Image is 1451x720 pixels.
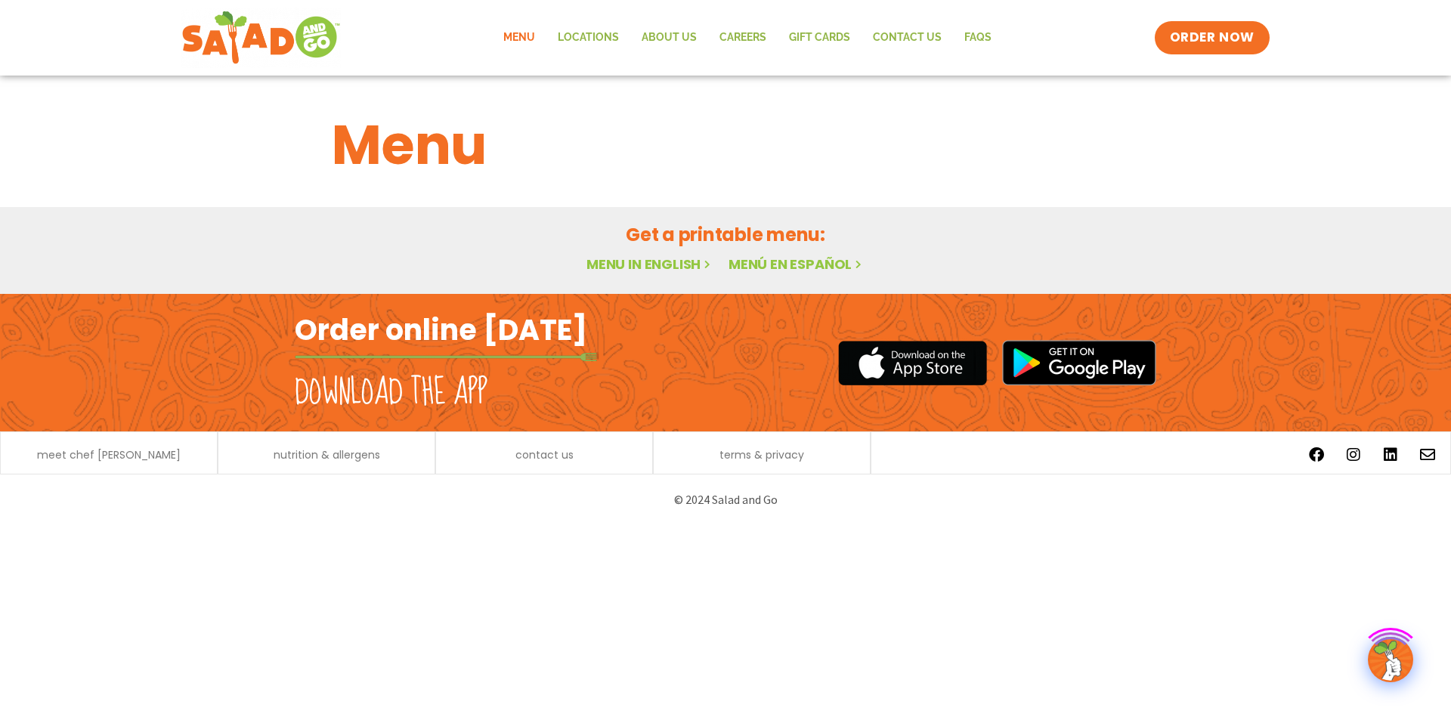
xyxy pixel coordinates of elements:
a: Menú en español [729,255,865,273]
a: Contact Us [862,20,953,55]
a: About Us [630,20,708,55]
a: Locations [546,20,630,55]
span: ORDER NOW [1170,29,1255,47]
a: meet chef [PERSON_NAME] [37,450,181,460]
h1: Menu [332,104,1119,186]
a: ORDER NOW [1155,21,1270,54]
h2: Get a printable menu: [332,221,1119,248]
a: Menu in English [586,255,713,273]
img: google_play [1002,340,1156,385]
img: new-SAG-logo-768×292 [181,8,341,68]
a: nutrition & allergens [274,450,380,460]
h2: Order online [DATE] [295,311,587,348]
a: contact us [515,450,574,460]
a: Menu [492,20,546,55]
a: Careers [708,20,778,55]
img: fork [295,353,597,361]
a: GIFT CARDS [778,20,862,55]
a: terms & privacy [719,450,804,460]
a: FAQs [953,20,1003,55]
img: appstore [838,338,987,388]
nav: Menu [492,20,1003,55]
p: © 2024 Salad and Go [302,490,1149,510]
h2: Download the app [295,372,487,414]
